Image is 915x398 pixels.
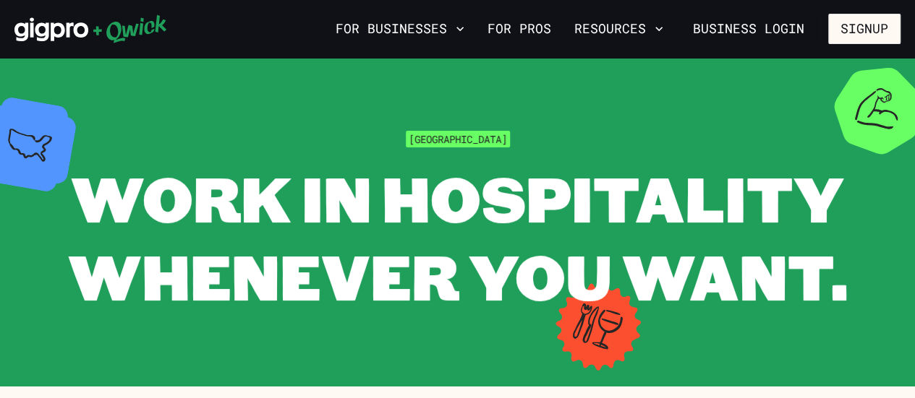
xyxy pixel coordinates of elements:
[406,131,510,147] span: [GEOGRAPHIC_DATA]
[482,17,557,41] a: For Pros
[569,17,669,41] button: Resources
[330,17,470,41] button: For Businesses
[681,14,817,44] a: Business Login
[68,156,848,317] span: WORK IN HOSPITALITY WHENEVER YOU WANT.
[828,14,901,44] button: Signup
